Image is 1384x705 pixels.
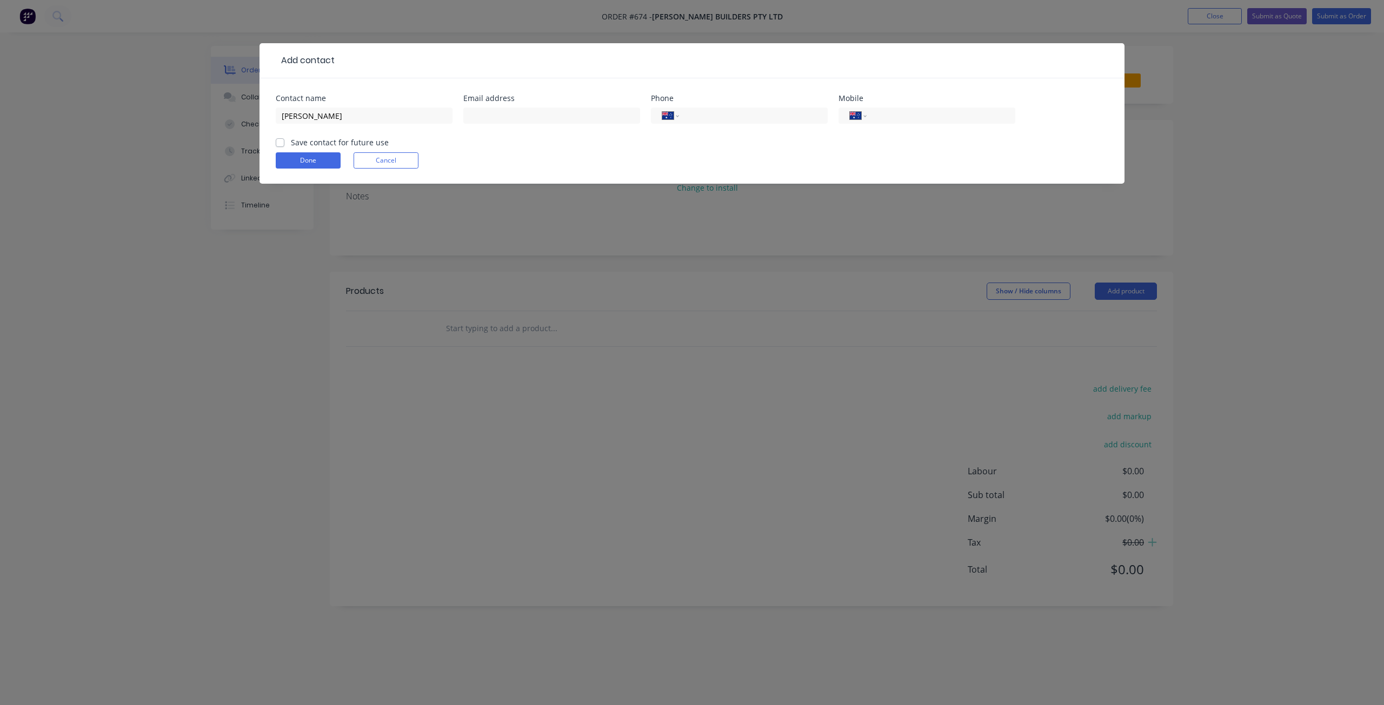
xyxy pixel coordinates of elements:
label: Save contact for future use [291,137,389,148]
button: Cancel [354,152,418,169]
div: Phone [651,95,828,102]
div: Email address [463,95,640,102]
button: Done [276,152,341,169]
div: Mobile [839,95,1015,102]
div: Contact name [276,95,453,102]
div: Add contact [276,54,335,67]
